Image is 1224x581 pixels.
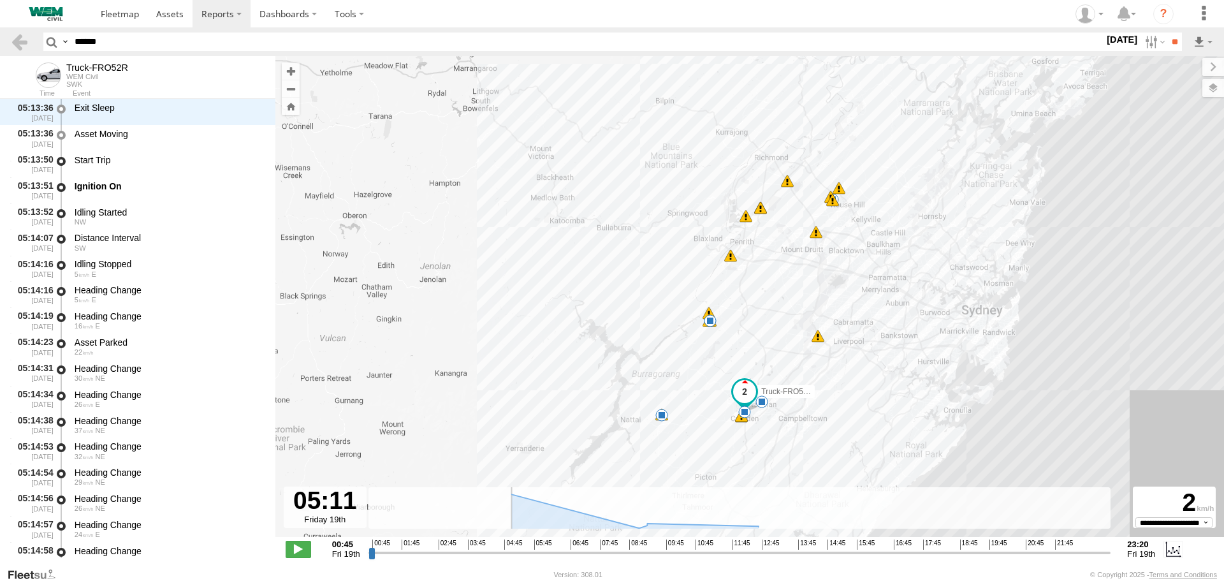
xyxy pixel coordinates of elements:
span: Heading: 72 [96,531,100,538]
span: 16 [75,322,94,330]
span: 18:45 [960,540,978,550]
span: 05:45 [534,540,552,550]
div: 05:14:19 [DATE] [10,309,55,332]
div: Truck-FRO52R - View Asset History [66,63,128,73]
span: 11:45 [732,540,750,550]
div: 05:14:07 [DATE] [10,231,55,254]
span: Heading: 77 [96,401,100,408]
span: 12:45 [762,540,780,550]
span: 22 [75,348,94,356]
div: Heading Change [75,493,263,504]
div: Ignition On [75,180,263,192]
span: Fri 19th Sep 2025 [332,549,360,559]
span: Truck-FRO52R [761,387,813,396]
label: Play/Stop [286,541,311,557]
span: Heading: 82 [91,296,96,304]
div: Distance Interval [75,232,263,244]
div: Version: 308.01 [554,571,602,578]
div: Heading Change [75,415,263,427]
div: Heading Change [75,389,263,401]
span: 02:45 [439,540,456,550]
div: 05:14:58 [DATE] [10,543,55,567]
button: Zoom out [282,80,300,98]
span: 06:45 [571,540,588,550]
div: 5 [810,226,822,239]
div: 05:14:38 [DATE] [10,413,55,437]
button: Zoom in [282,63,300,80]
div: Allen Dawood [1071,4,1108,24]
div: 05:13:50 [DATE] [10,152,55,176]
label: [DATE] [1104,33,1140,47]
label: Search Filter Options [1140,33,1167,51]
div: Exit Sleep [75,102,263,114]
div: WEM Civil [66,73,128,80]
span: Heading: 52 [96,453,105,460]
div: 05:14:23 [DATE] [10,335,55,358]
div: Heading Change [75,441,263,452]
div: Heading Change [75,311,263,322]
span: Fri 19th Sep 2025 [1127,549,1155,559]
span: Heading: 304 [75,218,86,226]
span: 14:45 [827,540,845,550]
span: 10:45 [696,540,713,550]
a: Terms and Conditions [1149,571,1217,578]
span: 15:45 [857,540,875,550]
div: 05:14:31 [DATE] [10,361,55,385]
div: 05:13:51 [DATE] [10,179,55,202]
span: Heading: 82 [91,270,96,278]
span: Heading: 83 [96,557,100,564]
span: Heading: 229 [75,244,86,252]
span: 29 [75,478,94,486]
i: ? [1153,4,1174,24]
span: 16:45 [894,540,912,550]
span: 37 [75,427,94,434]
div: Heading Change [75,284,263,296]
span: Heading: 55 [96,374,105,382]
div: 2 [1135,489,1214,517]
div: 05:13:36 [DATE] [10,100,55,124]
span: Heading: 41 [96,478,105,486]
div: Start Trip [75,154,263,166]
span: 09:45 [666,540,684,550]
div: 05:14:57 [DATE] [10,517,55,541]
a: Back to previous Page [10,33,29,51]
div: Idling Stopped [75,258,263,270]
div: 6 [655,408,668,421]
span: Heading: 58 [96,504,105,512]
img: WEMCivilLogo.svg [13,7,79,21]
div: Heading Change [75,545,263,557]
div: Heading Change [75,363,263,374]
div: 05:14:54 [DATE] [10,465,55,489]
div: 05:13:52 [DATE] [10,205,55,228]
span: 13:45 [798,540,816,550]
div: Idling Started [75,207,263,218]
span: 5 [75,296,90,304]
button: Zoom Home [282,98,300,115]
span: 19:45 [989,540,1007,550]
span: Heading: 65 [96,427,105,434]
div: 05:14:34 [DATE] [10,387,55,411]
span: 21:45 [1055,540,1073,550]
div: Asset Parked [75,337,263,348]
span: 01:45 [402,540,419,550]
div: 05:14:16 [DATE] [10,283,55,306]
div: Asset Moving [75,128,263,140]
div: 05:14:56 [DATE] [10,491,55,515]
span: 30 [75,374,94,382]
span: 00:45 [372,540,390,550]
span: Heading: 70 [96,322,100,330]
div: 05:14:16 [DATE] [10,257,55,281]
div: SWK [66,80,128,88]
div: Heading Change [75,467,263,478]
span: 26 [75,504,94,512]
label: Export results as... [1192,33,1214,51]
strong: 00:45 [332,540,360,549]
span: 32 [75,453,94,460]
div: 05:13:36 [DATE] [10,126,55,150]
span: 04:45 [504,540,522,550]
span: 22 [75,557,94,564]
div: Event [73,91,275,97]
span: 17:45 [923,540,941,550]
span: 08:45 [629,540,647,550]
a: Visit our Website [7,568,66,581]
